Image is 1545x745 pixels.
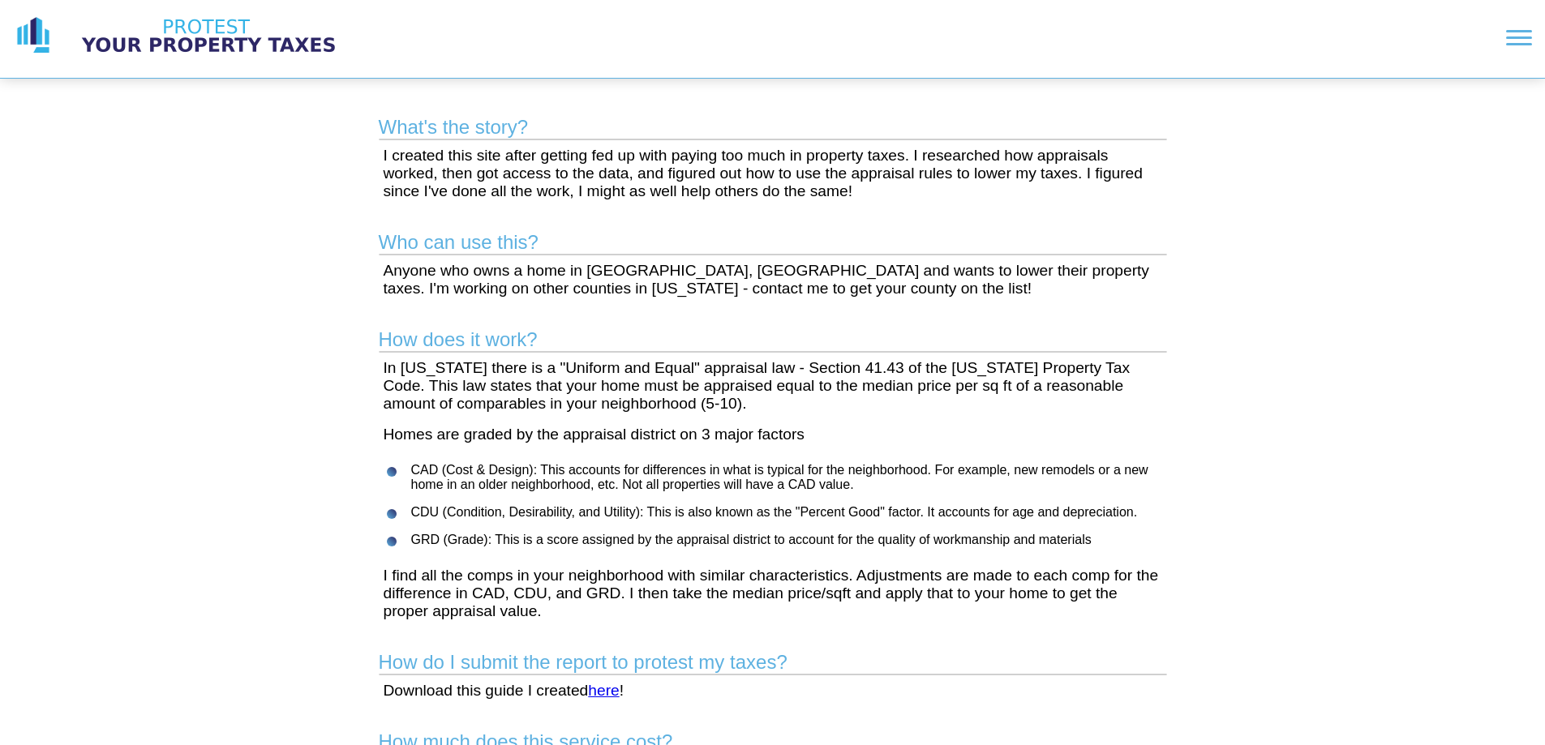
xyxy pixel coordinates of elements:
[67,15,350,56] img: logo text
[384,359,1162,413] p: In [US_STATE] there is a "Uniform and Equal" appraisal law - Section 41.43 of the [US_STATE] Prop...
[411,505,1175,520] li: CDU (Condition, Desirability, and Utility): This is also known as the "Percent Good" factor. It a...
[411,533,1175,547] li: GRD (Grade): This is a score assigned by the appraisal district to account for the quality of wor...
[411,463,1175,492] li: CAD (Cost & Design): This accounts for differences in what is typical for the neighborhood. For e...
[379,328,1167,353] h2: How does it work?
[384,682,1162,700] p: Download this guide I created !
[379,651,1167,675] h2: How do I submit the report to protest my taxes?
[384,567,1162,620] p: I find all the comps in your neighborhood with similar characteristics. Adjustments are made to e...
[379,231,1167,255] h2: Who can use this?
[13,15,54,56] img: logo
[379,116,1167,140] h2: What's the story?
[13,15,350,56] a: logo logo text
[384,262,1162,298] p: Anyone who owns a home in [GEOGRAPHIC_DATA], [GEOGRAPHIC_DATA] and wants to lower their property ...
[384,147,1162,200] p: I created this site after getting fed up with paying too much in property taxes. I researched how...
[588,682,619,699] a: here
[384,426,1162,443] p: Homes are graded by the appraisal district on 3 major factors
